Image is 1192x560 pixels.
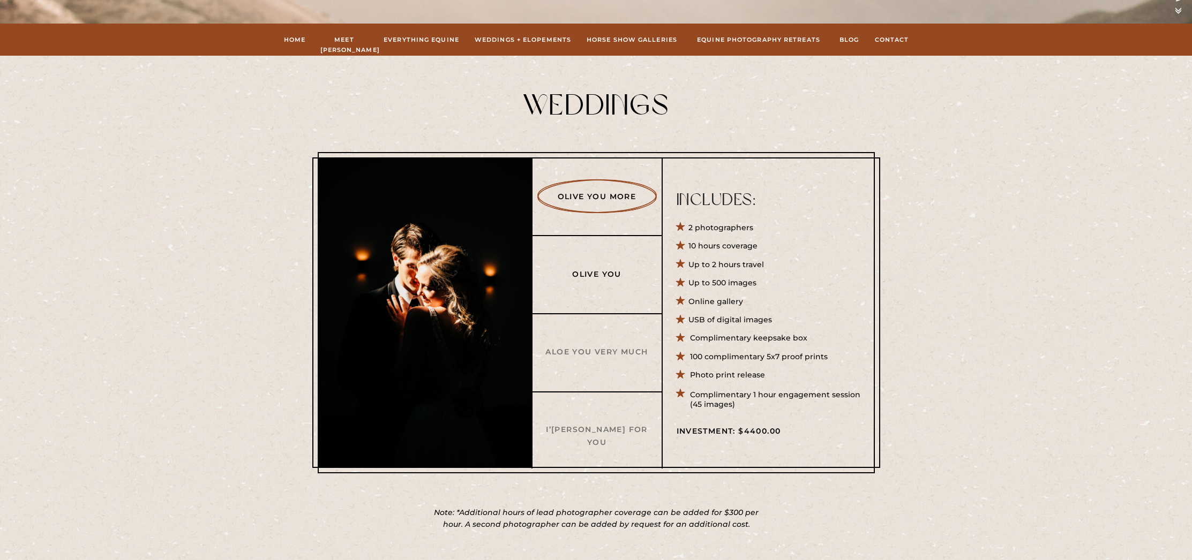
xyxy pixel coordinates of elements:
p: Photo print release [690,369,865,380]
a: Everything Equine [383,35,461,44]
p: USB of digital images [688,314,863,325]
p: 100 complimentary 5x7 proof prints [690,351,865,362]
p: Complimentary 1 hour engagement session (45 images) [690,390,865,407]
h2: Weddings [334,91,859,117]
a: Aloe You Very Much [545,346,649,357]
p: Up to 2 hours travel [688,259,863,270]
p: Online gallery [688,296,863,307]
p: 10 hours coverage [688,240,863,251]
p: Includes: [677,192,863,205]
p: Complimentary keepsake box [690,332,865,343]
a: Meet [PERSON_NAME] [320,35,369,44]
a: Equine Photography Retreats [693,35,824,44]
a: Blog [838,35,860,44]
p: Investment: $4400.00 [677,425,806,436]
a: Home [283,35,306,44]
a: I’[PERSON_NAME] For You [545,423,649,435]
p: Up to 500 images [688,277,863,288]
a: Olive You [545,268,649,279]
p: 2 photographers [688,222,863,233]
a: Weddings + Elopements [475,35,572,44]
i: Note: *Additional hours of lead photographer coverage can be added for $300 per hour. A second ph... [434,508,759,529]
a: Olive You More [545,191,649,202]
a: Contact [874,35,910,44]
a: hORSE sHOW gALLERIES [585,35,679,44]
